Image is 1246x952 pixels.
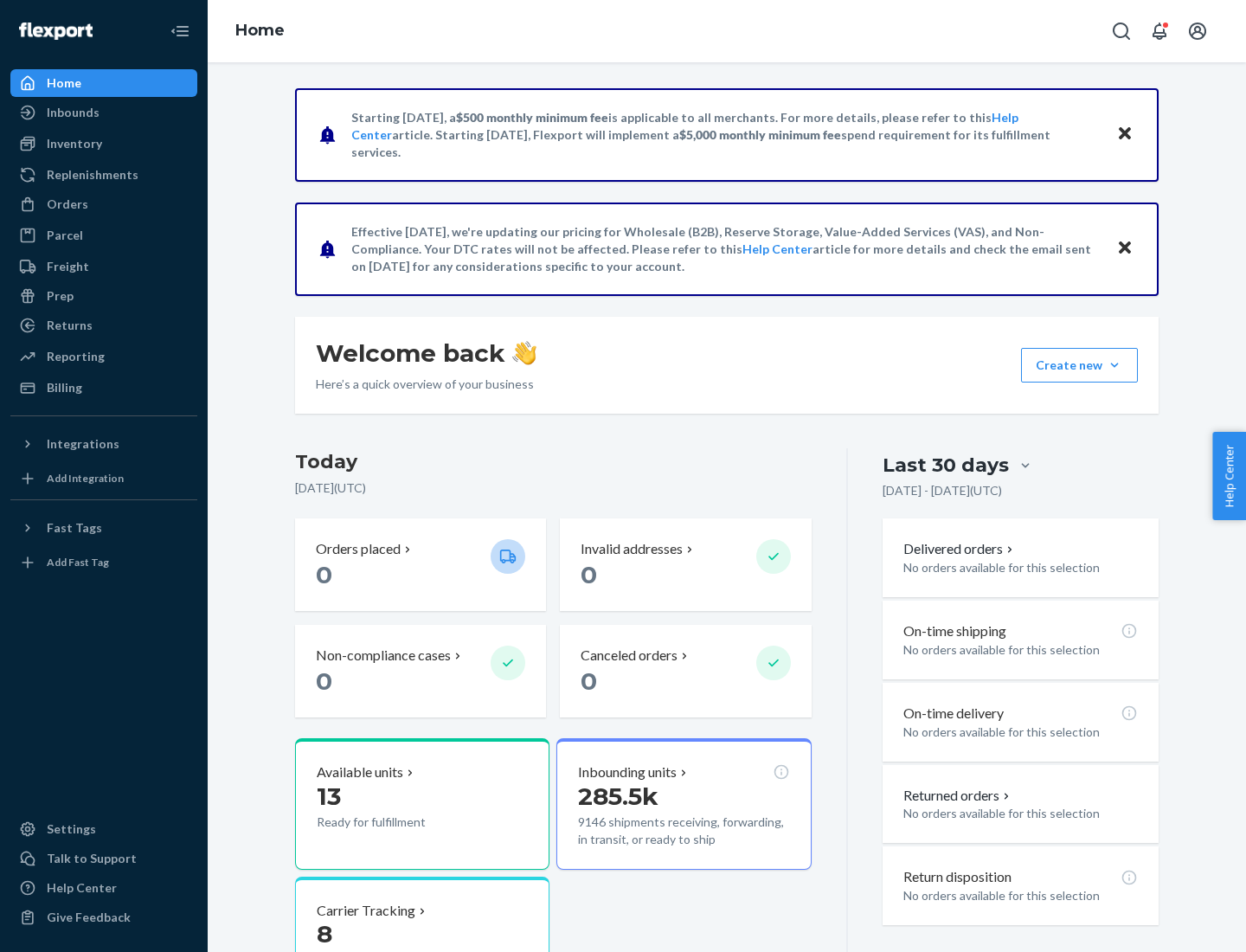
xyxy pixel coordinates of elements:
[10,343,197,370] a: Reporting
[10,874,197,902] a: Help Center
[351,223,1100,275] p: Effective [DATE], we're updating our pricing for Wholesale (B2B), Reserve Storage, Value-Added Se...
[47,348,105,365] div: Reporting
[560,625,811,717] button: Canceled orders 0
[903,704,1004,724] p: On-time delivery
[10,282,197,310] a: Prep
[560,518,811,611] button: Invalid addresses 0
[47,879,117,897] div: Help Center
[235,21,285,40] a: Home
[1212,432,1246,520] button: Help Center
[295,479,812,497] p: [DATE] ( UTC )
[1021,348,1138,383] button: Create new
[47,435,119,453] div: Integrations
[47,104,100,121] div: Inbounds
[295,625,546,717] button: Non-compliance cases 0
[903,786,1013,806] button: Returned orders
[10,904,197,931] button: Give Feedback
[316,560,332,589] span: 0
[316,666,332,696] span: 0
[903,724,1138,741] p: No orders available for this selection
[316,338,536,369] h1: Welcome back
[317,782,341,811] span: 13
[903,559,1138,576] p: No orders available for this selection
[742,241,812,256] a: Help Center
[1104,14,1139,48] button: Open Search Box
[903,887,1138,904] p: No orders available for this selection
[903,867,1012,887] p: Return disposition
[295,738,549,870] button: Available units13Ready for fulfillment
[317,901,415,921] p: Carrier Tracking
[10,549,197,576] a: Add Fast Tag
[1114,122,1136,147] button: Close
[316,539,401,559] p: Orders placed
[10,69,197,97] a: Home
[47,196,88,213] div: Orders
[10,845,197,872] a: Talk to Support
[351,109,1100,161] p: Starting [DATE], a is applicable to all merchants. For more details, please refer to this article...
[10,514,197,542] button: Fast Tags
[47,227,83,244] div: Parcel
[903,805,1138,822] p: No orders available for this selection
[581,666,597,696] span: 0
[295,518,546,611] button: Orders placed 0
[47,166,138,183] div: Replenishments
[556,738,811,870] button: Inbounding units285.5k9146 shipments receiving, forwarding, in transit, or ready to ship
[578,782,658,811] span: 285.5k
[47,258,89,275] div: Freight
[512,341,536,365] img: hand-wave emoji
[47,519,102,537] div: Fast Tags
[10,815,197,843] a: Settings
[10,312,197,339] a: Returns
[10,465,197,492] a: Add Integration
[1142,14,1177,48] button: Open notifications
[317,814,477,831] p: Ready for fulfillment
[903,641,1138,659] p: No orders available for this selection
[295,448,812,476] h3: Today
[1114,236,1136,261] button: Close
[679,127,841,142] span: $5,000 monthly minimum fee
[10,190,197,218] a: Orders
[47,471,124,486] div: Add Integration
[317,919,332,949] span: 8
[47,850,137,867] div: Talk to Support
[581,539,683,559] p: Invalid addresses
[47,287,74,305] div: Prep
[47,555,109,569] div: Add Fast Tag
[581,560,597,589] span: 0
[883,482,1002,499] p: [DATE] - [DATE] ( UTC )
[19,23,93,40] img: Flexport logo
[10,430,197,458] button: Integrations
[47,135,102,152] div: Inventory
[47,820,96,838] div: Settings
[10,130,197,158] a: Inventory
[222,6,299,56] ol: breadcrumbs
[47,379,82,396] div: Billing
[883,452,1009,479] div: Last 30 days
[903,621,1006,641] p: On-time shipping
[316,376,536,393] p: Here’s a quick overview of your business
[317,762,403,782] p: Available units
[47,317,93,334] div: Returns
[10,253,197,280] a: Freight
[10,99,197,126] a: Inbounds
[10,374,197,402] a: Billing
[47,74,81,92] div: Home
[456,110,608,125] span: $500 monthly minimum fee
[1180,14,1215,48] button: Open account menu
[581,646,678,666] p: Canceled orders
[578,762,677,782] p: Inbounding units
[10,161,197,189] a: Replenishments
[903,539,1017,559] button: Delivered orders
[47,909,131,926] div: Give Feedback
[316,646,451,666] p: Non-compliance cases
[578,814,789,848] p: 9146 shipments receiving, forwarding, in transit, or ready to ship
[10,222,197,249] a: Parcel
[163,14,197,48] button: Close Navigation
